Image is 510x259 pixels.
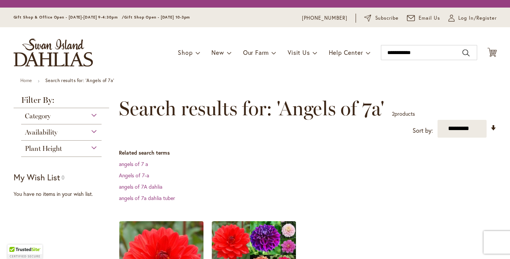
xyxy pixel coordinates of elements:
[364,14,399,22] a: Subscribe
[119,172,149,179] a: Angels of 7-a
[375,14,399,22] span: Subscribe
[20,78,32,83] a: Home
[302,14,348,22] a: [PHONE_NUMBER]
[243,48,269,56] span: Our Farm
[119,194,175,202] a: angels of 7a dahlia tuber
[458,14,497,22] span: Log In/Register
[119,160,148,167] a: angels of 7 a
[124,15,190,20] span: Gift Shop Open - [DATE] 10-3pm
[392,110,394,117] span: 2
[14,190,114,198] div: You have no items in your wish list.
[14,15,125,20] span: Gift Shop & Office Open - [DATE]-[DATE] 9-4:30pm /
[419,14,440,22] span: Email Us
[288,48,310,56] span: Visit Us
[6,232,27,253] iframe: Launch Accessibility Center
[25,112,51,120] span: Category
[413,124,433,138] label: Sort by:
[45,78,114,83] strong: Search results for: 'Angels of 7a'
[448,14,497,22] a: Log In/Register
[462,47,469,59] button: Search
[119,149,497,157] dt: Related search terms
[407,14,440,22] a: Email Us
[25,128,57,136] span: Availability
[211,48,224,56] span: New
[14,96,109,108] strong: Filter By:
[329,48,363,56] span: Help Center
[178,48,193,56] span: Shop
[25,144,62,153] span: Plant Height
[14,172,60,183] strong: My Wish List
[14,39,93,67] a: store logo
[119,183,162,190] a: angels of 7A dahlia
[392,108,415,120] p: products
[119,97,384,120] span: Search results for: 'Angels of 7a'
